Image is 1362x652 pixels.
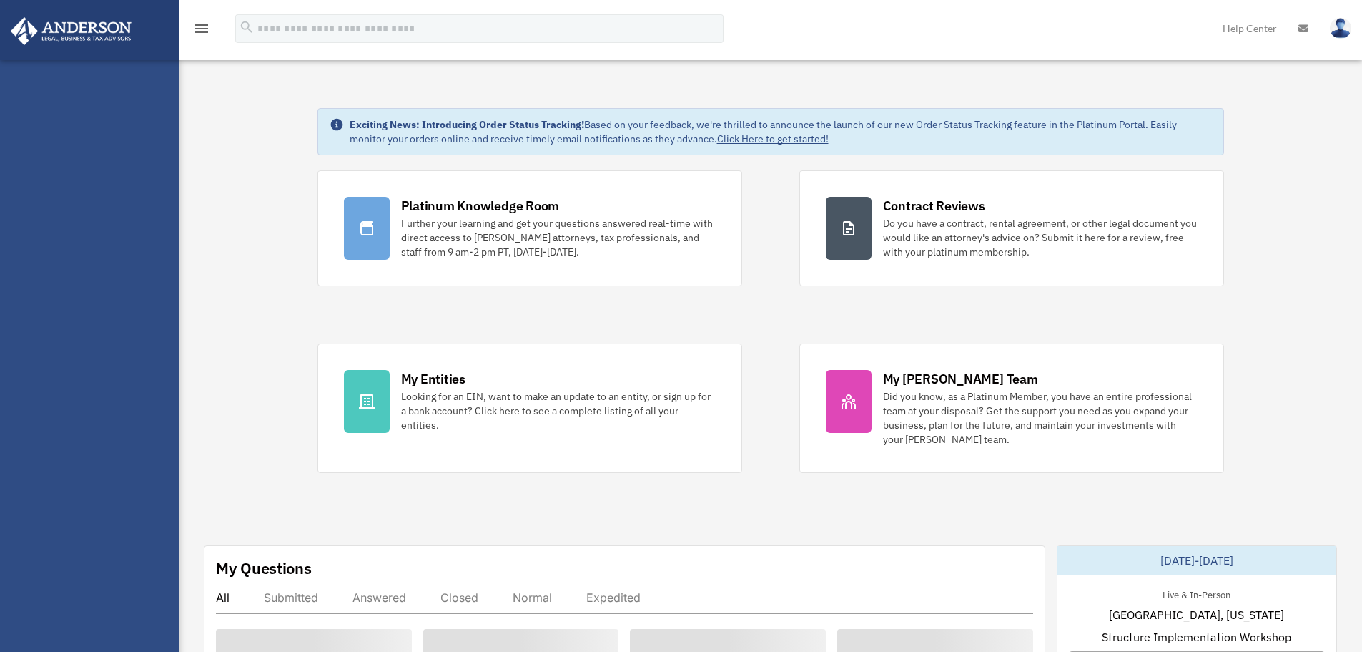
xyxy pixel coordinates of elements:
span: [GEOGRAPHIC_DATA], [US_STATE] [1109,606,1284,623]
div: My [PERSON_NAME] Team [883,370,1038,388]
div: Closed [440,590,478,605]
img: User Pic [1330,18,1351,39]
strong: Exciting News: Introducing Order Status Tracking! [350,118,584,131]
a: Click Here to get started! [717,132,829,145]
a: My Entities Looking for an EIN, want to make an update to an entity, or sign up for a bank accoun... [317,344,742,473]
div: Platinum Knowledge Room [401,197,560,215]
div: Contract Reviews [883,197,985,215]
div: My Questions [216,558,312,579]
div: Did you know, as a Platinum Member, you have an entire professional team at your disposal? Get th... [883,389,1198,447]
div: Looking for an EIN, want to make an update to an entity, or sign up for a bank account? Click her... [401,389,716,432]
i: search [239,19,255,35]
div: My Entities [401,370,465,388]
div: Submitted [264,590,318,605]
div: Live & In-Person [1151,586,1242,601]
div: Expedited [586,590,641,605]
div: Based on your feedback, we're thrilled to announce the launch of our new Order Status Tracking fe... [350,117,1212,146]
div: All [216,590,230,605]
div: Do you have a contract, rental agreement, or other legal document you would like an attorney's ad... [883,216,1198,259]
div: Further your learning and get your questions answered real-time with direct access to [PERSON_NAM... [401,216,716,259]
div: Normal [513,590,552,605]
a: menu [193,25,210,37]
div: [DATE]-[DATE] [1057,546,1336,575]
i: menu [193,20,210,37]
div: Answered [352,590,406,605]
img: Anderson Advisors Platinum Portal [6,17,136,45]
a: My [PERSON_NAME] Team Did you know, as a Platinum Member, you have an entire professional team at... [799,344,1224,473]
a: Contract Reviews Do you have a contract, rental agreement, or other legal document you would like... [799,170,1224,286]
a: Platinum Knowledge Room Further your learning and get your questions answered real-time with dire... [317,170,742,286]
span: Structure Implementation Workshop [1102,628,1291,646]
